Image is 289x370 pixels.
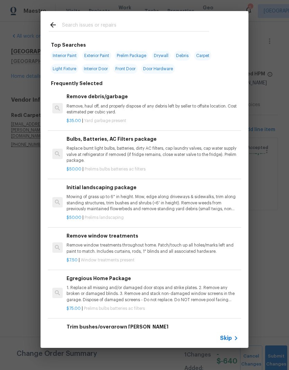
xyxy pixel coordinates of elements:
[82,64,110,74] span: Interior Door
[67,257,238,263] p: |
[67,232,238,240] h6: Remove window treatments
[82,51,111,61] span: Exterior Paint
[85,167,146,171] span: Prelims bulbs batteries ac filters
[113,64,138,74] span: Front Door
[67,306,81,311] span: $75.00
[67,242,238,254] p: Remove window treatments throughout home. Patch/touch up all holes/marks left and paint to match....
[84,306,145,311] span: Prelims bulbs batteries ac filters
[220,335,232,342] span: Skip
[81,258,134,262] span: Window treatments present
[67,93,238,100] h6: Remove debris/garbage
[152,51,170,61] span: Drywall
[67,306,238,312] p: |
[62,21,209,31] input: Search issues or repairs
[67,184,238,191] h6: Initial landscaping package
[67,119,81,123] span: $35.00
[67,103,238,115] p: Remove, haul off, and properly dispose of any debris left by seller to offsite location. Cost est...
[67,258,78,262] span: $7.50
[51,64,78,74] span: Light Fixture
[51,51,79,61] span: Interior Paint
[51,80,103,87] h6: Frequently Selected
[67,135,238,143] h6: Bulbs, Batteries, AC Filters package
[115,51,148,61] span: Prelim Package
[67,275,238,282] h6: Egregious Home Package
[85,215,124,220] span: Prelims landscaping
[67,194,238,212] p: Mowing of grass up to 6" in height. Mow, edge along driveways & sidewalks, trim along standing st...
[84,119,126,123] span: Yard garbage present
[174,51,191,61] span: Debris
[51,41,86,49] h6: Top Searches
[141,64,175,74] span: Door Hardware
[67,215,81,220] span: $50.00
[67,118,238,124] p: |
[67,146,238,163] p: Replace burnt light bulbs, batteries, dirty AC filters, cap laundry valves, cap water supply valv...
[67,166,238,172] p: |
[67,167,81,171] span: $50.00
[67,323,238,331] h6: Trim bushes/overgrown [PERSON_NAME]
[67,215,238,221] p: |
[67,285,238,303] p: 1. Replace all missing and/or damaged door stops and strike plates. 2. Remove any broken or damag...
[194,51,211,61] span: Carpet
